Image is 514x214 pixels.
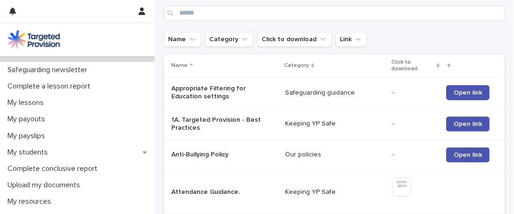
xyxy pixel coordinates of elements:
[164,108,505,140] tr: 1A. Targeted Provision - Best PracticesKeeping YP Safe-Open link
[171,188,278,196] p: Attendance Guidance.
[285,89,385,97] p: Safeguarding guidance
[164,140,505,170] tr: Anti-Bullying PolicyOur policies-Open link
[393,120,439,128] p: -
[4,98,51,107] p: My lessons
[164,32,201,47] button: Name
[392,57,434,74] p: Click to download
[336,32,367,47] button: Link
[164,6,505,21] input: Search
[164,77,505,109] tr: Appropriate Filtering for Education settingsSafeguarding guidance-Open link
[284,60,309,71] p: Category
[454,89,482,96] span: Open link
[393,151,439,159] p: -
[4,181,88,190] p: Upload my documents
[4,164,105,173] p: Complete conclusive report
[7,30,60,49] img: M5nRWzHhSzIhMunXDL62
[446,117,490,132] a: Open link
[171,85,278,101] p: Appropriate Filtering for Education settings
[454,121,482,127] span: Open link
[4,197,59,206] p: My resources
[285,120,385,128] p: Keeping YP Safe
[4,82,98,91] p: Complete a lesson report
[454,152,482,158] span: Open link
[4,132,52,140] p: My payslips
[4,66,95,74] p: Safeguarding newsletter
[4,115,52,124] p: My payouts
[446,148,490,162] a: Open link
[257,32,332,47] button: Click to download
[205,32,254,47] button: Category
[164,170,505,214] tr: Attendance Guidance.Keeping YP Safe
[285,188,385,196] p: Keeping YP Safe
[171,151,278,159] p: Anti-Bullying Policy
[171,60,188,71] p: Name
[171,116,278,132] p: 1A. Targeted Provision - Best Practices
[285,151,385,159] p: Our policies
[393,89,439,97] p: -
[4,148,55,157] p: My students
[446,85,490,100] a: Open link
